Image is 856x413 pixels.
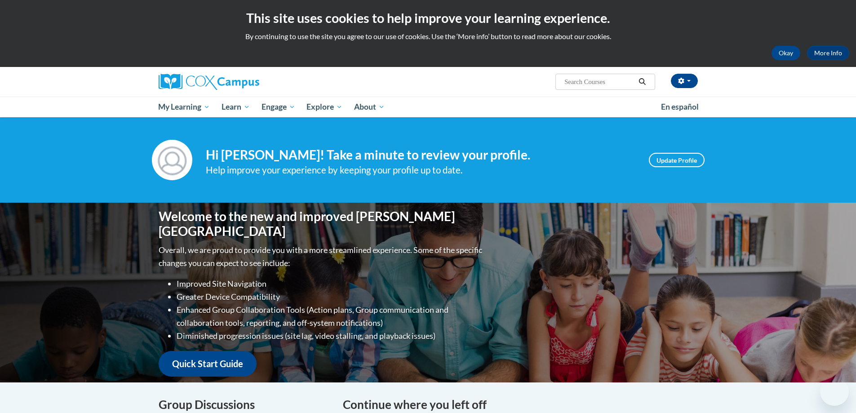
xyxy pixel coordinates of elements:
li: Greater Device Compatibility [177,290,484,303]
span: About [354,102,385,112]
p: Overall, we are proud to provide you with a more streamlined experience. Some of the specific cha... [159,244,484,270]
li: Diminished progression issues (site lag, video stalling, and playback issues) [177,329,484,342]
a: Explore [301,97,348,117]
span: Learn [222,102,250,112]
div: Main menu [145,97,711,117]
iframe: Button to launch messaging window [820,377,849,406]
h2: This site uses cookies to help improve your learning experience. [7,9,849,27]
span: En español [661,102,699,111]
h4: Hi [PERSON_NAME]! Take a minute to review your profile. [206,147,635,163]
a: More Info [807,46,849,60]
span: Explore [306,102,342,112]
li: Improved Site Navigation [177,277,484,290]
span: My Learning [158,102,210,112]
h1: Welcome to the new and improved [PERSON_NAME][GEOGRAPHIC_DATA] [159,209,484,239]
a: Learn [216,97,256,117]
p: By continuing to use the site you agree to our use of cookies. Use the ‘More info’ button to read... [7,31,849,41]
img: Cox Campus [159,74,259,90]
button: Search [635,76,649,87]
a: My Learning [153,97,216,117]
img: Profile Image [152,140,192,180]
li: Enhanced Group Collaboration Tools (Action plans, Group communication and collaboration tools, re... [177,303,484,329]
input: Search Courses [563,76,635,87]
button: Okay [772,46,800,60]
a: En español [655,98,705,116]
div: Help improve your experience by keeping your profile up to date. [206,163,635,178]
a: Engage [256,97,301,117]
button: Account Settings [671,74,698,88]
a: Quick Start Guide [159,351,257,377]
a: Update Profile [649,153,705,167]
a: Cox Campus [159,74,329,90]
a: About [348,97,390,117]
span: Engage [262,102,295,112]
